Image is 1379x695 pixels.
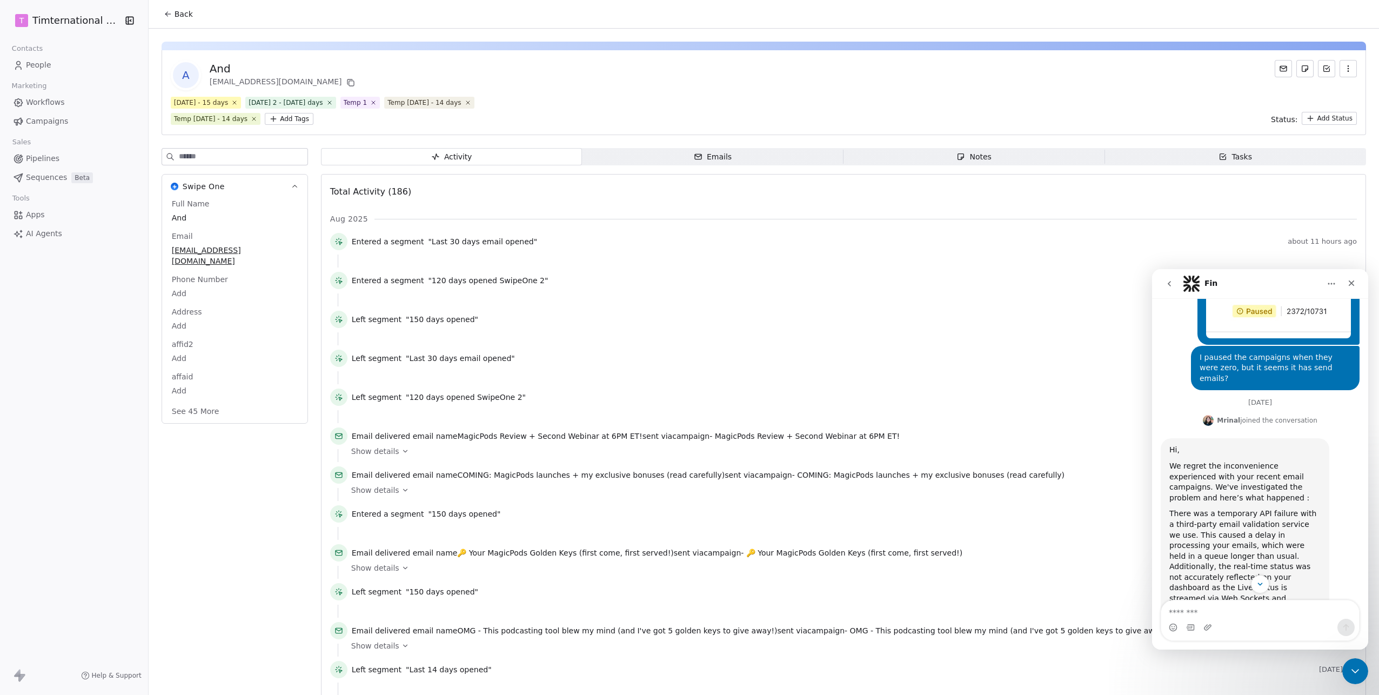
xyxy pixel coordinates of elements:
[457,471,725,479] span: COMING: MagicPods launches + my exclusive bonuses (read carefully)
[406,353,515,364] span: "Last 30 days email opened"
[352,586,401,597] span: Left segment
[26,97,65,108] span: Workflows
[694,151,732,163] div: Emails
[352,431,900,442] span: email name sent via campaign -
[1271,114,1297,125] span: Status:
[162,198,307,423] div: Swipe OneSwipe One
[351,485,1349,496] a: Show details
[387,98,461,108] div: Temp [DATE] - 14 days
[9,206,139,224] a: Apps
[352,664,401,675] span: Left segment
[210,61,357,76] div: And
[71,172,93,183] span: Beta
[715,432,900,440] span: MagicPods Review + Second Webinar at 6PM ET!
[9,169,207,619] div: Mrinal says…
[8,190,34,206] span: Tools
[330,186,411,197] span: Total Activity (186)
[17,192,169,234] div: We regret the inconvenience experienced with your recent email campaigns. We've investigated the ...
[1288,237,1357,246] span: about 11 hours ago
[9,56,139,74] a: People
[26,116,68,127] span: Campaigns
[175,9,193,19] span: Back
[797,471,1065,479] span: COMING: MagicPods launches + my exclusive bonuses (read carefully)
[9,169,177,596] div: Hi,We regret the inconvenience experienced with your recent email campaigns. We've investigated t...
[185,350,203,367] button: Send a message…
[51,354,60,363] button: Upload attachment
[171,183,178,190] img: Swipe One
[351,446,1349,457] a: Show details
[428,236,537,247] span: "Last 30 days email opened"
[34,354,43,363] button: Gif picker
[26,153,59,164] span: Pipelines
[352,314,401,325] span: Left segment
[850,626,1170,635] span: OMG - This podcasting tool blew my mind (and I've got 5 golden keys to give away!)
[406,664,492,675] span: "Last 14 days opened"
[7,78,51,94] span: Marketing
[956,151,991,163] div: Notes
[428,509,500,519] span: "150 days opened"
[32,14,121,28] span: Timternational B.V.
[352,547,962,558] span: email name sent via campaign -
[170,231,195,242] span: Email
[172,353,298,364] span: Add
[351,563,399,573] span: Show details
[170,339,196,350] span: affid2
[351,563,1349,573] a: Show details
[351,485,399,496] span: Show details
[1152,269,1368,650] iframe: Intercom live chat
[352,392,401,403] span: Left segment
[9,93,139,111] a: Workflows
[1342,658,1368,684] iframe: Intercom live chat
[351,446,399,457] span: Show details
[457,626,777,635] span: OMG - This podcasting tool blew my mind (and I've got 5 golden keys to give away!)
[170,274,230,285] span: Phone Number
[170,198,212,209] span: Full Name
[406,586,478,597] span: "150 days opened"
[172,212,298,223] span: And
[174,114,247,124] div: Temp [DATE] - 14 days
[183,181,225,192] span: Swipe One
[352,275,424,286] span: Entered a segment
[9,225,139,243] a: AI Agents
[17,354,25,363] button: Emoji picker
[9,112,139,130] a: Campaigns
[170,306,204,317] span: Address
[174,98,228,108] div: [DATE] - 15 days
[9,331,207,350] textarea: Message…
[406,314,478,325] span: "150 days opened"
[157,4,199,24] button: Back
[352,236,424,247] span: Entered a segment
[457,549,673,557] span: 🔑 Your MagicPods Golden Keys (first come, first served!)
[170,371,196,382] span: affaid
[172,245,298,266] span: [EMAIL_ADDRESS][DOMAIN_NAME]
[352,471,410,479] span: Email delivered
[1302,112,1357,125] button: Add Status
[406,392,526,403] span: "120 days opened SwipeOne 2"
[26,59,51,71] span: People
[17,239,169,398] div: There was a temporary API failure with a third-party email validation service we use. This caused...
[8,134,36,150] span: Sales
[210,76,357,89] div: [EMAIL_ADDRESS][DOMAIN_NAME]
[1219,151,1252,163] div: Tasks
[9,169,139,186] a: SequencesBeta
[265,113,313,125] button: Add Tags
[352,549,410,557] span: Email delivered
[457,432,642,440] span: MagicPods Review + Second Webinar at 6PM ET!
[351,640,399,651] span: Show details
[172,288,298,299] span: Add
[172,385,298,396] span: Add
[92,671,142,680] span: Help & Support
[17,176,169,186] div: Hi,
[165,402,226,421] button: See 45 More
[351,640,1349,651] a: Show details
